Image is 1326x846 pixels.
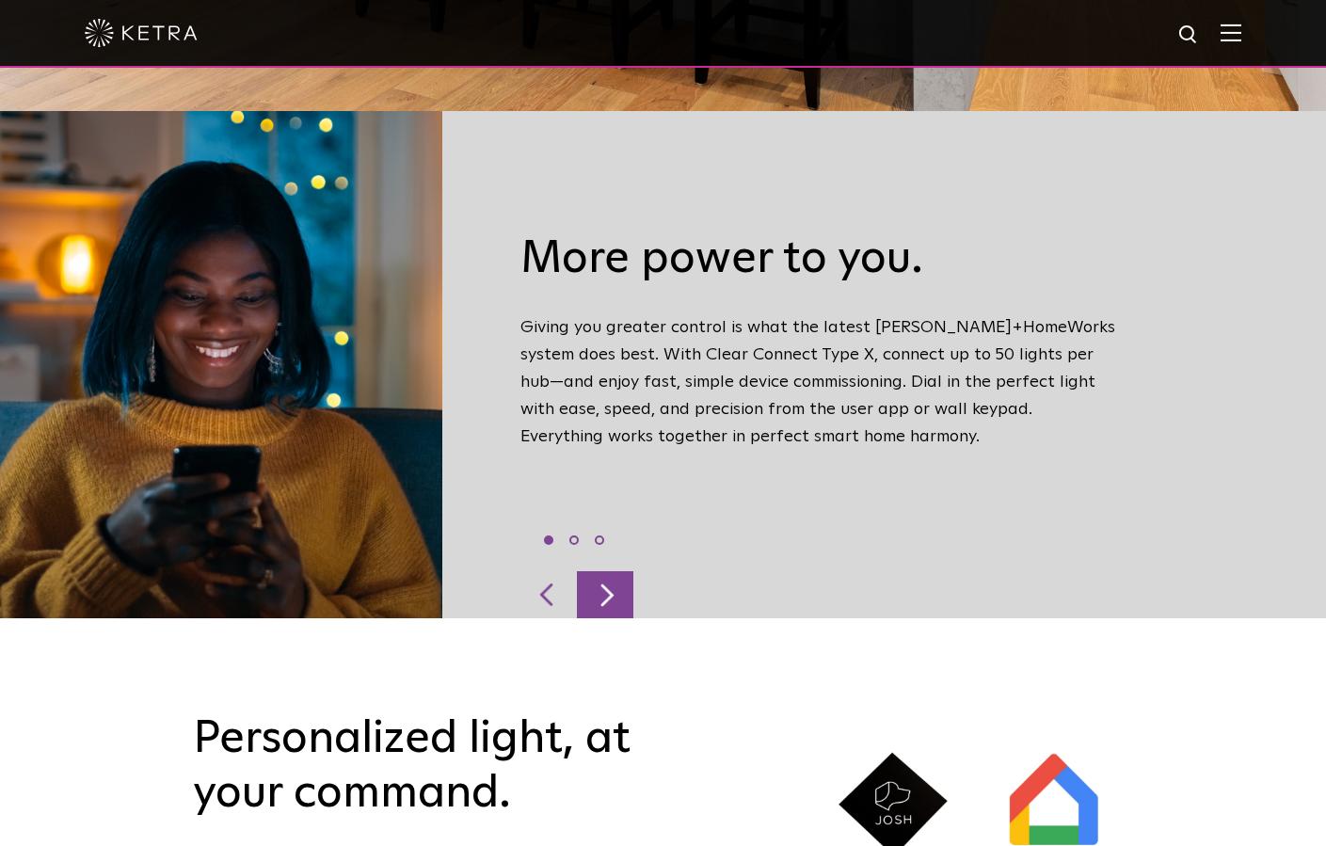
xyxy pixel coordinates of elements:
div: Giving you greater control is what the latest [PERSON_NAME]+HomeWorks system does best. With Clea... [506,138,1134,592]
img: ketra-logo-2019-white [85,19,198,47]
h3: More power to you. [520,232,1120,287]
h2: Personalized light, at your command. [193,712,720,821]
img: search icon [1177,24,1201,47]
img: Hamburger%20Nav.svg [1221,24,1241,41]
